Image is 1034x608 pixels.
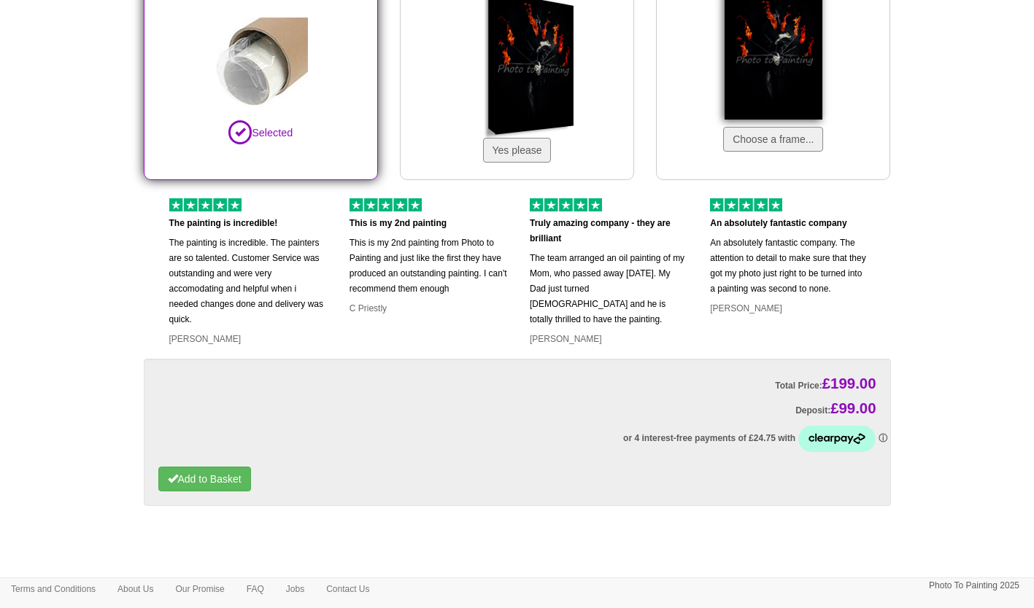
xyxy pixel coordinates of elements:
[795,398,876,419] label: Deposit:
[350,301,508,316] p: C Priestly
[879,433,887,443] a: Information - Opens a dialog
[213,17,308,112] img: Rolled in a tube
[169,235,328,327] p: The painting is incredible. The painters are so talented. Customer Service was outstanding and we...
[350,198,422,211] img: 5 of out 5 stars
[830,400,876,416] span: £99.00
[107,578,164,600] a: About Us
[623,433,798,443] span: or 4 interest-free payments of £24.75 with
[775,373,876,394] label: Total Price:
[483,138,552,163] button: Yes please
[530,216,688,246] p: Truly amazing company - they are brilliant
[164,578,235,600] a: Our Promise
[530,332,688,347] p: [PERSON_NAME]
[710,235,868,297] p: An absolutely fantastic company. The attention to detail to make sure that they got my photo just...
[530,251,688,327] p: The team arranged an oil painting of my Mom, who passed away [DATE]. My Dad just turned [DEMOGRAP...
[166,120,355,143] p: Selected
[350,235,508,297] p: This is my 2nd painting from Photo to Painting and just like the first they have produced an outs...
[710,301,868,316] p: [PERSON_NAME]
[710,198,782,211] img: 5 of out 5 stars
[158,467,251,491] button: Add to Basket
[236,578,275,600] a: FAQ
[315,578,380,600] a: Contact Us
[723,127,823,152] button: Choose a frame...
[169,332,328,347] p: [PERSON_NAME]
[710,216,868,231] p: An absolutely fantastic company
[275,578,315,600] a: Jobs
[822,375,876,391] span: £199.00
[929,578,1019,593] p: Photo To Painting 2025
[169,198,242,211] img: 5 of out 5 stars
[350,216,508,231] p: This is my 2nd painting
[530,198,602,211] img: 5 of out 5 stars
[169,216,328,231] p: The painting is incredible!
